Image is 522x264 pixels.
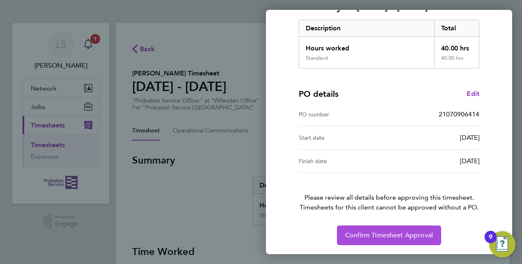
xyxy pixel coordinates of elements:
button: Open Resource Center, 9 new notifications [489,231,515,257]
p: Please review all details before approving this timesheet. [289,173,489,212]
div: 40.00 hrs [434,55,479,68]
div: [DATE] [389,133,479,143]
div: Standard [306,55,328,61]
div: Total [434,20,479,36]
div: Description [299,20,434,36]
span: Confirm Timesheet Approval [345,231,433,239]
span: 21070906414 [439,110,479,118]
div: Hours worked [299,37,434,55]
h4: PO details [299,88,339,100]
div: Finish date [299,156,389,166]
a: Edit [467,89,479,99]
span: Timesheets for this client cannot be approved without a PO. [289,203,489,212]
div: [DATE] [389,156,479,166]
span: Edit [467,90,479,98]
div: PO number [299,109,389,119]
div: 9 [489,237,492,248]
div: 40.00 hrs [434,37,479,55]
div: Start date [299,133,389,143]
div: Summary of 22 - 28 Sep 2025 [299,20,479,68]
button: Confirm Timesheet Approval [337,225,441,245]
